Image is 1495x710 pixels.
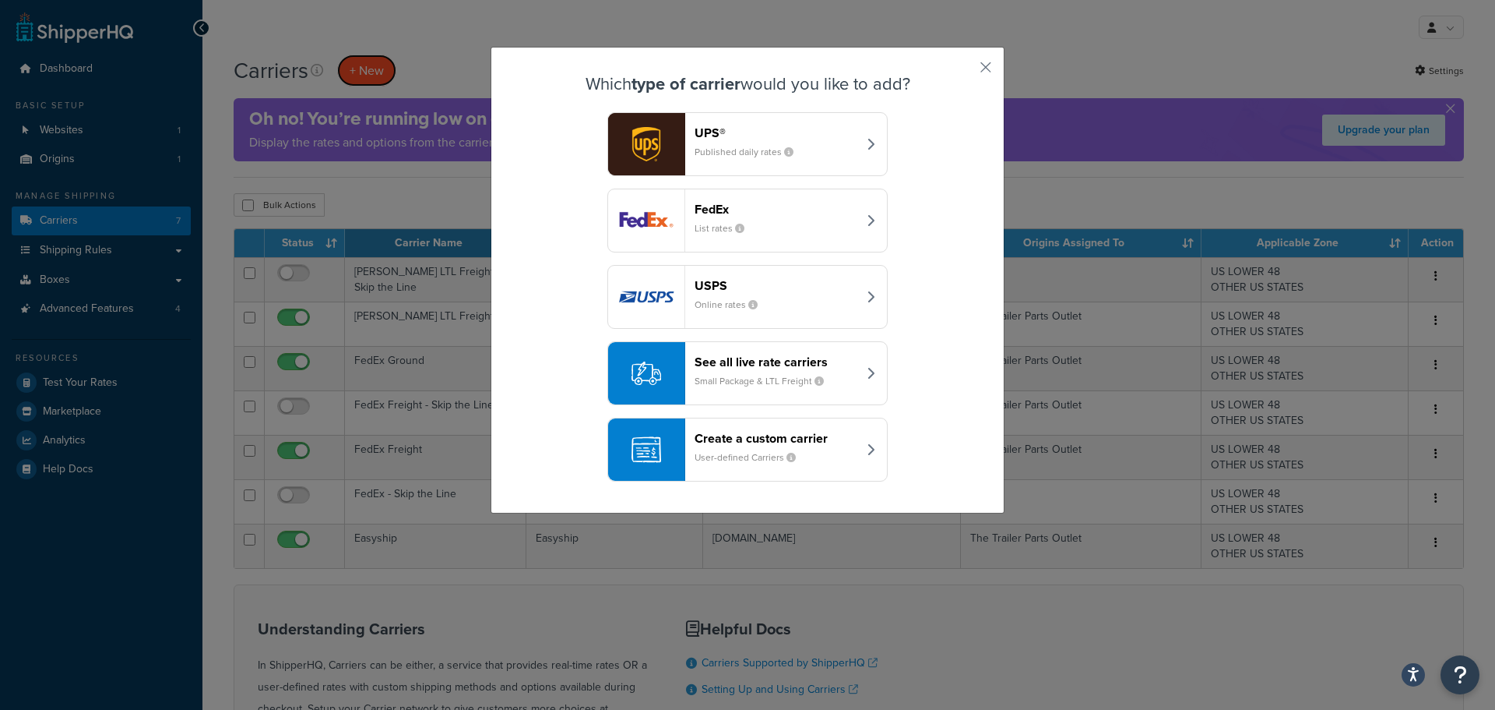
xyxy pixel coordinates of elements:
h3: Which would you like to add? [530,75,965,94]
button: See all live rate carriersSmall Package & LTL Freight [607,341,888,405]
header: USPS [695,278,857,293]
img: icon-carrier-liverate-becf4550.svg [631,359,661,388]
button: fedEx logoFedExList rates [607,189,888,253]
small: Small Package & LTL Freight [695,374,836,388]
header: See all live rate carriers [695,355,857,369]
button: usps logoUSPSOnline rates [607,265,888,329]
img: icon-carrier-custom-c93b8a24.svg [631,435,661,465]
header: FedEx [695,202,857,217]
header: Create a custom carrier [695,431,857,446]
img: ups logo [608,113,684,175]
small: Published daily rates [695,145,806,159]
small: List rates [695,221,757,235]
header: UPS® [695,125,857,140]
small: User-defined Carriers [695,450,808,465]
img: fedEx logo [608,189,684,252]
button: ups logoUPS®Published daily rates [607,112,888,176]
strong: type of carrier [631,71,740,97]
button: Open Resource Center [1440,655,1479,694]
button: Create a custom carrierUser-defined Carriers [607,418,888,482]
small: Online rates [695,298,770,312]
img: usps logo [608,266,684,328]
